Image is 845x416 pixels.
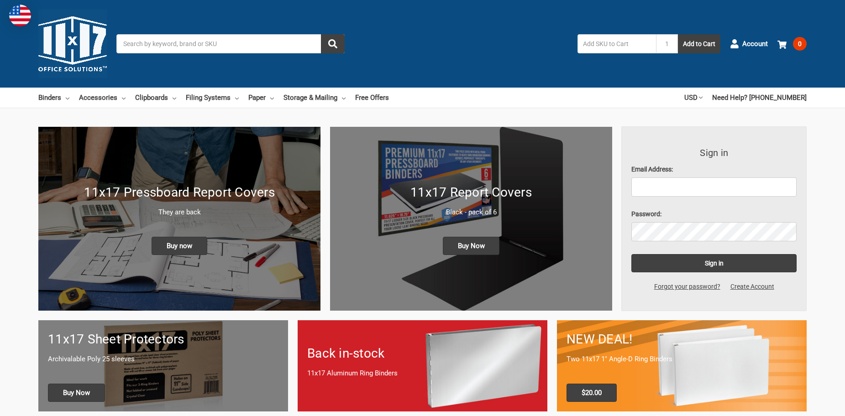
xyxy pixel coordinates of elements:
img: New 11x17 Pressboard Binders [38,127,320,311]
p: Two 11x17 1" Angle-D Ring Binders [567,354,797,364]
input: Sign in [631,254,797,272]
h3: Sign in [631,146,797,160]
a: Binders [38,88,69,108]
img: 11x17.com [38,10,107,78]
img: 11x17 Report Covers [330,127,612,311]
iframe: Google Customer Reviews [770,391,845,416]
a: Accessories [79,88,126,108]
a: 0 [777,32,807,56]
a: 11x17 sheet protectors 11x17 Sheet Protectors Archivalable Poly 25 sleeves Buy Now [38,320,288,411]
a: Storage & Mailing [283,88,346,108]
h1: 11x17 Pressboard Report Covers [48,183,311,202]
a: 11x17 Binder 2-pack only $20.00 NEW DEAL! Two 11x17 1" Angle-D Ring Binders $20.00 [557,320,807,411]
h1: 11x17 Sheet Protectors [48,330,278,349]
a: USD [684,88,703,108]
a: 11x17 Report Covers 11x17 Report Covers Black - pack of 6 Buy Now [330,127,612,311]
span: 0 [793,37,807,51]
a: Account [730,32,768,56]
p: 11x17 Aluminum Ring Binders [307,368,538,379]
h1: Back in-stock [307,344,538,363]
label: Password: [631,209,797,219]
input: Search by keyword, brand or SKU [116,34,345,53]
h1: 11x17 Report Covers [340,183,603,202]
a: Forgot your password? [649,282,725,291]
label: Email Address: [631,165,797,174]
p: Archivalable Poly 25 sleeves [48,354,278,364]
a: Clipboards [135,88,176,108]
a: Create Account [725,282,779,291]
span: Account [742,39,768,49]
span: $20.00 [567,384,617,402]
span: Buy now [152,237,207,255]
img: duty and tax information for United States [9,5,31,26]
a: Paper [248,88,274,108]
span: Buy Now [443,237,500,255]
a: Free Offers [355,88,389,108]
p: Black - pack of 6 [340,207,603,218]
span: Buy Now [48,384,105,402]
h1: NEW DEAL! [567,330,797,349]
a: New 11x17 Pressboard Binders 11x17 Pressboard Report Covers They are back Buy now [38,127,320,311]
p: They are back [48,207,311,218]
a: Back in-stock 11x17 Aluminum Ring Binders [298,320,547,411]
a: Filing Systems [186,88,239,108]
a: Need Help? [PHONE_NUMBER] [712,88,807,108]
button: Add to Cart [678,34,720,53]
input: Add SKU to Cart [577,34,656,53]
